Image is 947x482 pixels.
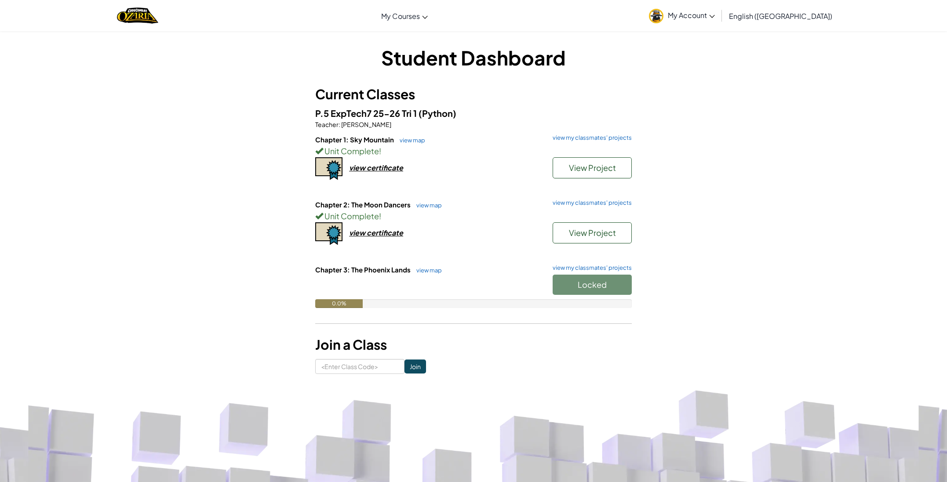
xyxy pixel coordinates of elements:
[548,265,632,271] a: view my classmates' projects
[315,135,395,144] span: Chapter 1: Sky Mountain
[315,120,339,128] span: Teacher
[117,7,158,25] a: Ozaria by CodeCombat logo
[412,202,442,209] a: view map
[315,200,412,209] span: Chapter 2: The Moon Dancers
[315,44,632,71] h1: Student Dashboard
[315,108,419,119] span: P.5 ExpTech7 25-26 Tri 1
[649,9,663,23] img: avatar
[645,2,719,29] a: My Account
[729,11,832,21] span: English ([GEOGRAPHIC_DATA])
[315,163,403,172] a: view certificate
[315,299,363,308] div: 0.0%
[315,359,404,374] input: <Enter Class Code>
[404,359,426,373] input: Join
[569,228,616,238] span: View Project
[548,200,632,206] a: view my classmates' projects
[315,265,412,274] span: Chapter 3: The Phoenix Lands
[553,222,632,243] button: View Project
[381,11,420,21] span: My Courses
[377,4,432,28] a: My Courses
[315,84,632,104] h3: Current Classes
[548,135,632,141] a: view my classmates' projects
[349,163,403,172] div: view certificate
[315,228,403,237] a: view certificate
[419,108,456,119] span: (Python)
[340,120,391,128] span: [PERSON_NAME]
[349,228,403,237] div: view certificate
[315,222,342,245] img: certificate-icon.png
[569,163,616,173] span: View Project
[117,7,158,25] img: Home
[395,137,425,144] a: view map
[553,157,632,178] button: View Project
[725,4,837,28] a: English ([GEOGRAPHIC_DATA])
[412,267,442,274] a: view map
[323,146,379,156] span: Unit Complete
[315,335,632,355] h3: Join a Class
[323,211,379,221] span: Unit Complete
[668,11,715,20] span: My Account
[379,146,381,156] span: !
[339,120,340,128] span: :
[379,211,381,221] span: !
[315,157,342,180] img: certificate-icon.png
